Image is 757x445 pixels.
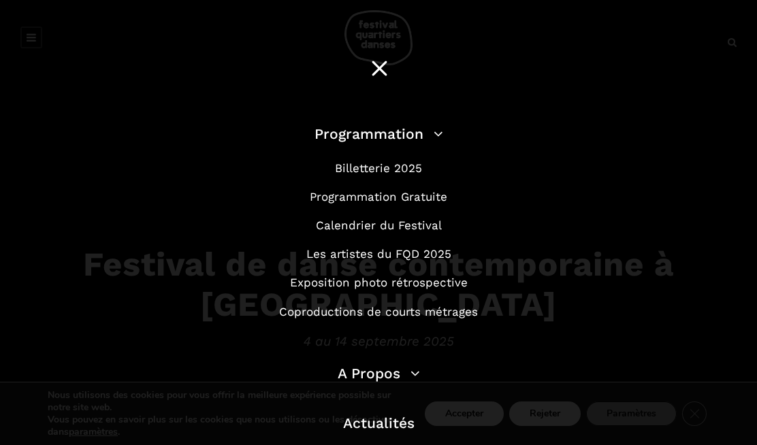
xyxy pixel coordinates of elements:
a: Les artistes du FQD 2025 [306,247,451,261]
a: A Propos [338,365,420,382]
a: Billetterie 2025 [335,161,422,175]
a: Programmation [315,125,443,142]
a: Programmation Gratuite [310,190,447,203]
a: Exposition photo rétrospective [290,276,468,289]
a: Actualités [343,414,415,431]
a: Coproductions de courts métrages [279,305,478,318]
a: Calendrier du Festival [316,218,442,232]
